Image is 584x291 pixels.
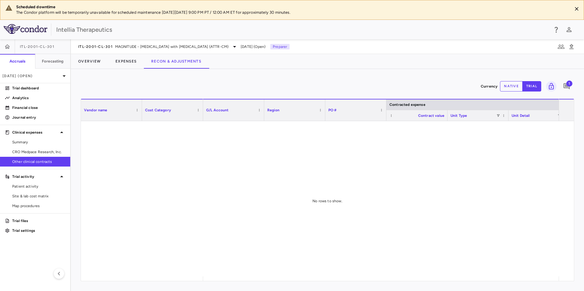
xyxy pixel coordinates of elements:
p: Trial dashboard [12,85,65,91]
span: ITL-2001-CL-301 [20,44,54,49]
svg: Add comment [563,83,570,90]
span: 1 [566,81,572,87]
button: Close [572,4,581,13]
span: Cost Category [145,108,171,112]
p: Trial activity [12,174,58,179]
p: [DATE] (Open) [2,73,60,79]
p: The Condor platform will be temporarily unavailable for scheduled maintenance [DATE][DATE] 9:00 P... [16,10,567,15]
button: Expenses [108,54,144,69]
p: Journal entry [12,115,65,120]
p: Trial settings [12,228,65,233]
h6: Accruals [9,59,25,64]
div: Scheduled downtime [16,4,567,10]
span: Contracted expense [389,102,425,107]
span: PO # [328,108,337,112]
span: Vendor name [84,108,108,112]
img: logo-full-SnFGN8VE.png [4,24,47,34]
button: Recon & Adjustments [144,54,209,69]
button: Add comment [561,81,572,92]
div: Intellia Therapeutics [56,25,549,34]
h6: Forecasting [42,59,64,64]
span: Map procedures [12,203,65,209]
span: MAGNITUDE - [MEDICAL_DATA] with [MEDICAL_DATA] (ATTR-CM) [115,44,228,49]
span: Summary [12,139,65,145]
p: Analytics [12,95,65,101]
p: Trial files [12,218,65,224]
span: Site & lab cost matrix [12,193,65,199]
button: trial [522,81,541,92]
span: Lock grid [544,81,557,92]
span: Other clinical contracts [12,159,65,164]
span: [DATE] (Open) [241,44,265,49]
p: Preparer [270,44,290,49]
span: CRO Medpace Research, Inc. [12,149,65,155]
span: Contract value [418,113,444,118]
span: Region [267,108,279,112]
span: G/L Account [206,108,229,112]
span: Unit Detail [512,113,530,118]
p: Currency [481,84,498,89]
button: Overview [71,54,108,69]
p: Clinical expenses [12,130,58,135]
button: native [500,81,523,92]
span: ITL-2001-CL-301 [78,44,113,49]
p: Financial close [12,105,65,110]
span: Patient activity [12,184,65,189]
span: Unit Type [451,113,467,118]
